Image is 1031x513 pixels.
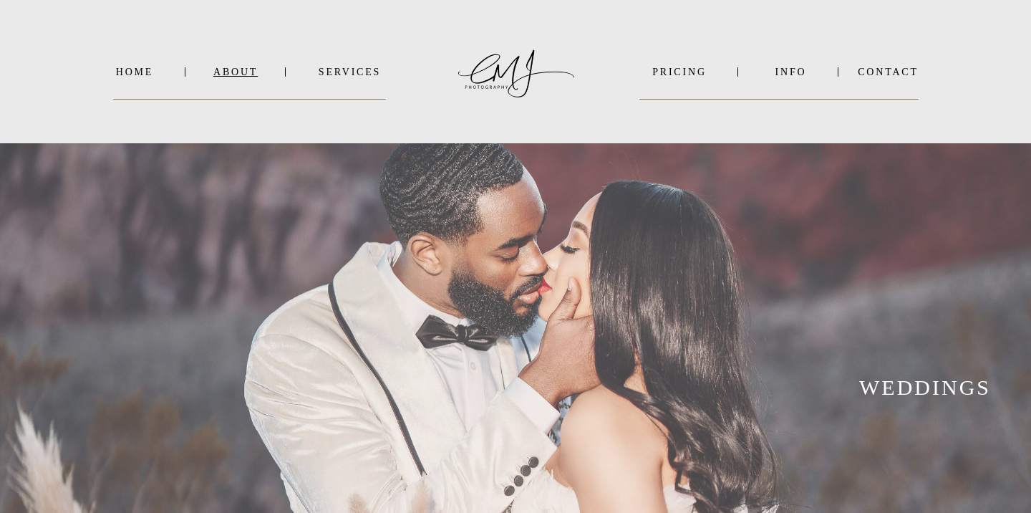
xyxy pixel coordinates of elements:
[113,67,156,77] a: Home
[819,375,1031,398] h2: WEDDINGS
[213,67,256,77] a: About
[756,67,826,77] a: INFO
[858,67,919,77] a: Contact
[314,67,386,77] a: SERVICES
[639,67,720,77] a: PRICING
